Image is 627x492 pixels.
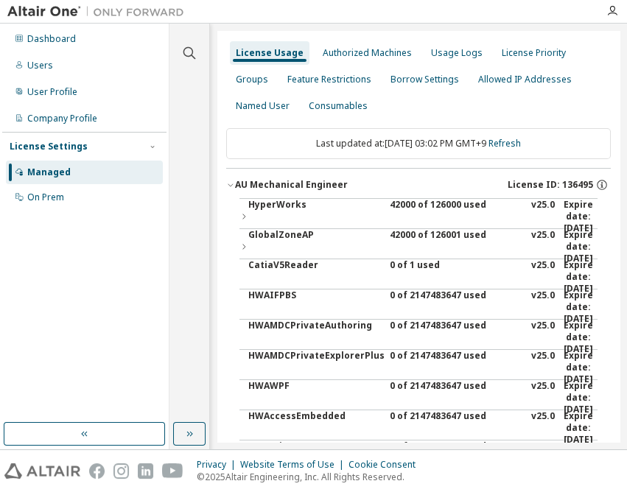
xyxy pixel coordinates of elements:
div: AU Mechanical Engineer [235,179,348,191]
div: Usage Logs [431,47,483,59]
div: v25.0 [531,259,555,295]
div: Feature Restrictions [287,74,371,85]
div: v25.0 [531,410,555,446]
div: HWAMDCPrivateExplorerPlus [248,350,381,385]
div: v25.0 [531,229,555,264]
div: Website Terms of Use [240,459,348,471]
div: v25.0 [531,440,555,476]
button: HWAMDCPrivateExplorerPlus0 of 2147483647 usedv25.0Expire date:[DATE] [248,350,598,385]
div: HWAIFPBS [248,289,381,325]
div: Groups [236,74,268,85]
img: altair_logo.svg [4,463,80,479]
div: 42000 of 126000 used [390,199,522,234]
div: Borrow Settings [390,74,459,85]
img: facebook.svg [89,463,105,479]
div: Expire date: [DATE] [564,320,598,355]
div: On Prem [27,191,64,203]
div: v25.0 [531,199,555,234]
button: AU Mechanical EngineerLicense ID: 136495 [226,169,611,201]
button: HWAWPF0 of 2147483647 usedv25.0Expire date:[DATE] [248,380,598,415]
div: 0 of 2147483647 used [390,380,522,415]
div: License Settings [10,141,88,152]
div: v25.0 [531,350,555,385]
div: Privacy [197,459,240,471]
div: Expire date: [DATE] [564,199,598,234]
div: 0 of 2147483647 used [390,410,522,446]
div: Allowed IP Addresses [478,74,572,85]
div: 0 of 1 used [390,259,522,295]
div: HWAMDCPrivateAuthoring [248,320,381,355]
div: User Profile [27,86,77,98]
div: Users [27,60,53,71]
div: 0 of 2147483647 used [390,350,522,385]
button: HWAccessEmbedded0 of 2147483647 usedv25.0Expire date:[DATE] [248,410,598,446]
div: Expire date: [DATE] [564,380,598,415]
div: Expire date: [DATE] [564,229,598,264]
div: Expire date: [DATE] [564,350,598,385]
div: License Priority [502,47,566,59]
div: 0 of 2147483647 used [390,440,522,476]
div: HWAccessEmbedded [248,410,381,446]
div: Last updated at: [DATE] 03:02 PM GMT+9 [226,128,611,159]
div: GlobalZoneAP [248,229,381,264]
img: Altair One [7,4,192,19]
div: Cookie Consent [348,459,424,471]
div: v25.0 [531,289,555,325]
div: Dashboard [27,33,76,45]
div: License Usage [236,47,304,59]
p: © 2025 Altair Engineering, Inc. All Rights Reserved. [197,471,424,483]
div: Named User [236,100,290,112]
div: Authorized Machines [323,47,412,59]
button: HWAMDCPrivateAuthoring0 of 2147483647 usedv25.0Expire date:[DATE] [248,320,598,355]
div: v25.0 [531,320,555,355]
div: Expire date: [DATE] [564,289,598,325]
a: Refresh [488,137,521,150]
div: Company Profile [27,113,97,124]
span: License ID: 136495 [508,179,593,191]
div: Expire date: [DATE] [564,410,598,446]
img: instagram.svg [113,463,129,479]
div: Managed [27,166,71,178]
img: youtube.svg [162,463,183,479]
div: Expire date: [DATE] [564,259,598,295]
div: 42000 of 126001 used [390,229,522,264]
button: HyperWorks42000 of 126000 usedv25.0Expire date:[DATE] [239,199,598,234]
div: 0 of 2147483647 used [390,289,522,325]
button: HWActivate0 of 2147483647 usedv25.0Expire date:[DATE] [248,440,598,476]
div: HWAWPF [248,380,381,415]
div: v25.0 [531,380,555,415]
div: HyperWorks [248,199,381,234]
button: GlobalZoneAP42000 of 126001 usedv25.0Expire date:[DATE] [239,229,598,264]
img: linkedin.svg [138,463,153,479]
div: HWActivate [248,440,381,476]
button: HWAIFPBS0 of 2147483647 usedv25.0Expire date:[DATE] [248,289,598,325]
div: CatiaV5Reader [248,259,381,295]
div: Expire date: [DATE] [564,440,598,476]
div: 0 of 2147483647 used [390,320,522,355]
button: CatiaV5Reader0 of 1 usedv25.0Expire date:[DATE] [248,259,598,295]
div: Consumables [309,100,368,112]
